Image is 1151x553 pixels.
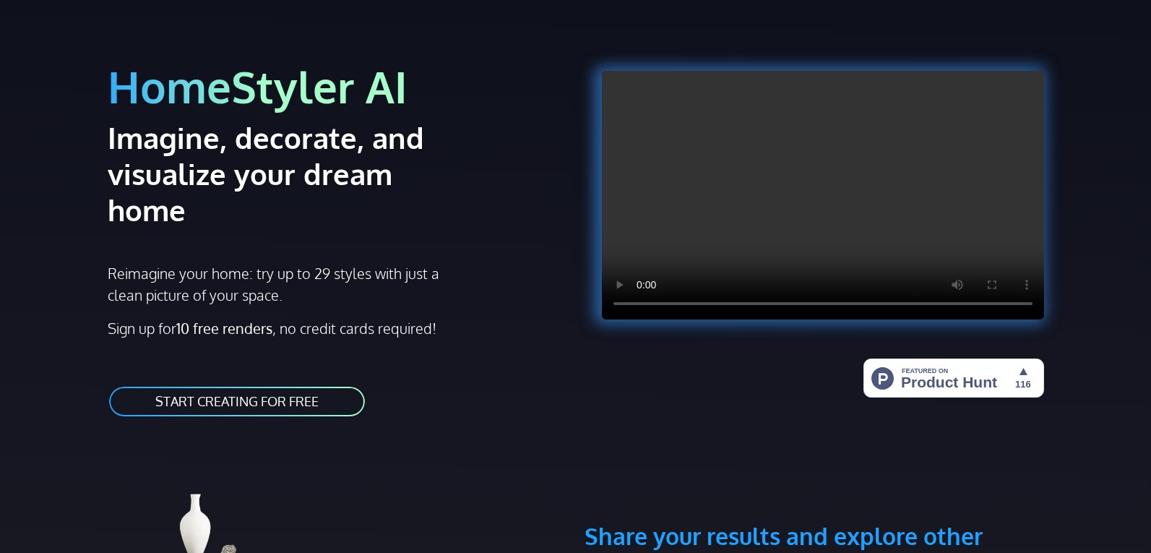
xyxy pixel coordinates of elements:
h2: Imagine, decorate, and visualize your dream home [108,119,475,228]
a: START CREATING FOR FREE [108,385,366,418]
p: Sign up for , no credit cards required! [108,317,567,339]
strong: 10 free renders [176,319,272,338]
p: Reimagine your home: try up to 29 styles with just a clean picture of your space. [108,262,452,306]
h1: HomeStyler AI [108,59,567,113]
img: HomeStyler AI - Interior Design Made Easy: One Click to Your Dream Home | Product Hunt [863,359,1044,398]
